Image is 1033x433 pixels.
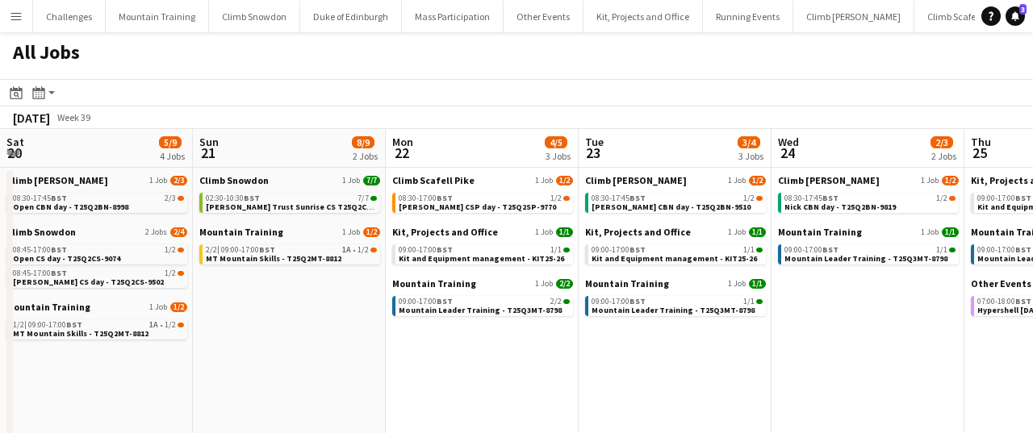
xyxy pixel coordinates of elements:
span: Mountain Leader Training - T25Q3MT-8798 [399,305,562,315]
span: 1A [149,321,158,329]
span: 1 Job [149,176,167,185]
a: Mountain Training1 Job1/2 [199,226,380,238]
span: 3 [1019,4,1027,15]
span: Mountain Training [392,277,476,289]
span: | [217,244,220,255]
span: Kit, Projects and Office [392,226,498,238]
span: 1/1 [749,279,766,289]
span: 1/2 [743,194,755,202]
div: Mountain Training1 Job1/22/2|09:00-17:00BST1A•1/2MT Mountain Skills - T25Q2MT-8812 [199,226,380,268]
span: 4/5 [545,136,567,148]
span: 1/2 [550,194,562,202]
span: 1/2 [358,246,369,254]
span: 08:30-17:45 [592,194,646,202]
span: Mountain Training [6,301,90,313]
span: 8/9 [352,136,374,148]
span: 1 Job [342,227,360,237]
span: Climb Snowdon [199,174,269,186]
span: 2/2 [206,246,220,254]
span: Climb Ben Nevis [6,174,108,186]
span: 1/2 [13,321,27,329]
span: 1/1 [936,246,947,254]
button: Climb Snowdon [209,1,300,32]
div: [DATE] [13,110,50,126]
span: 1 Job [535,279,553,289]
span: Climb Ben Nevis [778,174,880,186]
span: 1 Job [535,176,553,185]
span: 2/3 [170,176,187,185]
span: 08:30-17:00 [399,194,453,202]
span: Jackie CBN day - T25Q2BN-9510 [592,202,751,212]
span: BST [629,296,646,306]
span: 09:00-17:00 [28,321,82,329]
div: 3 Jobs [546,150,571,162]
span: 2/3 [165,194,176,202]
span: Mon [392,135,413,149]
a: 1/2|09:00-17:00BST1A•1/2MT Mountain Skills - T25Q2MT-8812 [13,319,184,338]
span: Week 39 [53,111,94,123]
div: Mountain Training1 Job1/109:00-17:00BST1/1Mountain Leader Training - T25Q3MT-8798 [585,277,766,319]
span: 24 [776,144,799,162]
span: 1/2 [178,248,184,252]
span: 1/1 [756,299,763,304]
span: 5/9 [159,136,182,148]
span: 09:00-17:00 [592,246,646,254]
button: Kit, Projects and Office [583,1,703,32]
span: Sarah Eades CSP day - T25Q2SP-9770 [399,202,556,212]
span: Open CBN day - T25Q2BN-8998 [13,202,128,212]
span: 7/7 [363,176,380,185]
div: Mountain Training1 Job2/209:00-17:00BST2/2Mountain Leader Training - T25Q3MT-8798 [392,277,573,319]
span: 09:00-17:00 [399,298,453,306]
span: 3/4 [738,136,760,148]
span: 23 [583,144,604,162]
span: 08:45-17:00 [13,246,67,254]
span: 7/7 [370,196,377,201]
div: Climb Snowdon1 Job7/702:30-10:30BST7/7[PERSON_NAME] Trust Sunrise CS T25Q2CS-9334 [199,174,380,226]
span: 1/2 [936,194,947,202]
span: 1/1 [756,248,763,252]
span: 1/1 [743,298,755,306]
span: 07:00-18:00 [977,298,1031,306]
div: 2 Jobs [353,150,378,162]
a: 08:30-17:45BST1/2[PERSON_NAME] CBN day - T25Q2BN-9510 [592,193,763,211]
span: 2/3 [931,136,953,148]
a: Climb Scafell Pike1 Job1/2 [392,174,573,186]
a: 2/2|09:00-17:00BST1A•1/2MT Mountain Skills - T25Q2MT-8812 [206,244,377,263]
span: 09:00-17:00 [977,246,1031,254]
span: Mountain Leader Training - T25Q3MT-8798 [784,253,947,264]
button: Challenges [33,1,106,32]
div: Climb Snowdon2 Jobs2/408:45-17:00BST1/2Open CS day - T25Q2CS-907408:45-17:00BST1/2[PERSON_NAME] C... [6,226,187,301]
span: Mountain Training [778,226,862,238]
a: Mountain Training1 Job1/2 [6,301,187,313]
span: BST [51,268,67,278]
span: BST [259,244,275,255]
span: 2/4 [170,227,187,237]
span: 1/1 [749,227,766,237]
div: Climb [PERSON_NAME]1 Job1/208:30-17:45BST1/2[PERSON_NAME] CBN day - T25Q2BN-9510 [585,174,766,226]
span: Nick CBN day - T25Q2BN-9819 [784,202,896,212]
span: Other Events [971,277,1031,289]
span: Kit, Projects and Office [585,226,691,238]
a: 09:00-17:00BST1/1Mountain Leader Training - T25Q3MT-8798 [592,296,763,314]
a: Kit, Projects and Office1 Job1/1 [392,226,573,238]
span: 1/1 [942,227,959,237]
span: BST [1015,193,1031,203]
span: 2/3 [178,196,184,201]
span: 09:00-17:00 [784,246,839,254]
span: 25 [968,144,991,162]
div: • [206,246,377,254]
span: Mountain Training [199,226,283,238]
span: 22 [390,144,413,162]
span: MT Mountain Skills - T25Q2MT-8812 [206,253,341,264]
a: 08:45-17:00BST1/2Open CS day - T25Q2CS-9074 [13,244,184,263]
span: Sun [199,135,219,149]
button: Duke of Edinburgh [300,1,402,32]
span: BST [629,244,646,255]
span: 1/1 [563,248,570,252]
a: Kit, Projects and Office1 Job1/1 [585,226,766,238]
span: 09:00-17:00 [221,246,275,254]
span: BST [437,296,453,306]
a: Climb Snowdon2 Jobs2/4 [6,226,187,238]
a: 3 [1006,6,1025,26]
span: Tue [585,135,604,149]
